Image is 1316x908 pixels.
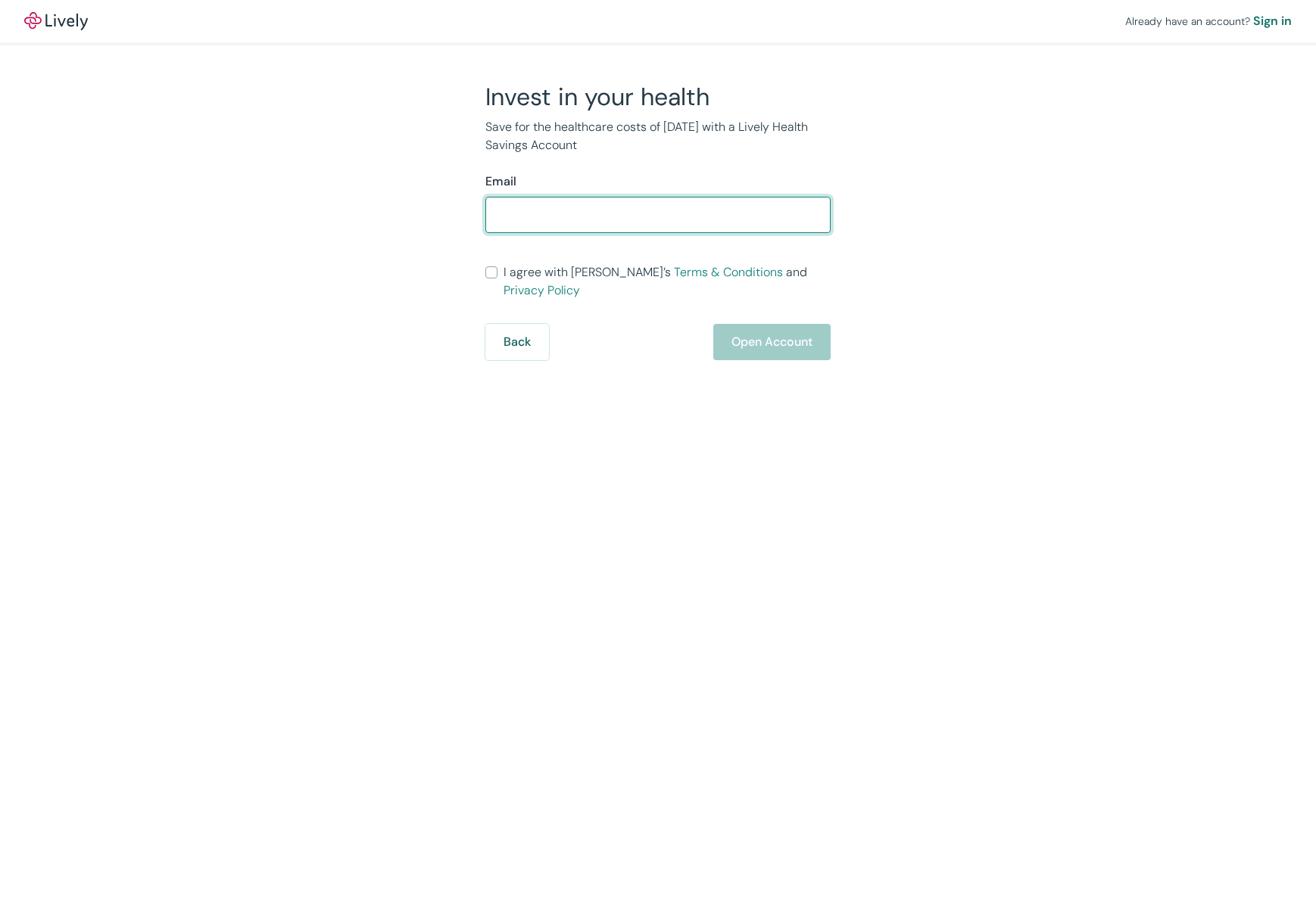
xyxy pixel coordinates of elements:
div: Already have an account? [1125,12,1292,30]
span: I agree with [PERSON_NAME]’s and [504,263,831,300]
h2: Invest in your health [485,82,831,112]
p: Save for the healthcare costs of [DATE] with a Lively Health Savings Account [485,118,831,154]
a: Sign in [1253,12,1292,30]
a: LivelyLively [24,12,88,30]
button: Back [485,324,549,360]
img: Lively [24,12,88,30]
a: Terms & Conditions [674,264,783,280]
a: Privacy Policy [504,282,580,298]
label: Email [485,173,516,191]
